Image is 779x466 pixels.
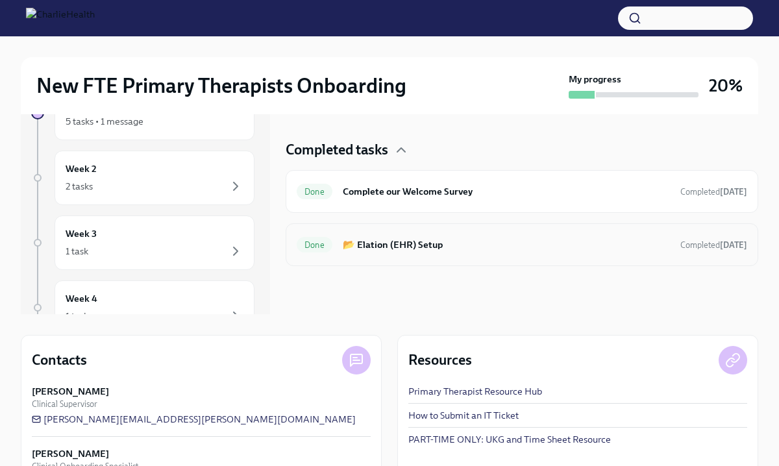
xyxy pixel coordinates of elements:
h4: Resources [408,350,472,370]
div: 5 tasks • 1 message [66,115,143,128]
a: PART-TIME ONLY: UKG and Time Sheet Resource [408,433,611,446]
a: Week 31 task [31,215,254,270]
img: CharlieHealth [26,8,95,29]
h4: Completed tasks [286,140,388,160]
a: Week 41 task [31,280,254,335]
strong: [DATE] [720,187,747,197]
h6: Complete our Welcome Survey [343,184,670,199]
a: DoneComplete our Welcome SurveyCompleted[DATE] [297,181,747,202]
span: Done [297,187,332,197]
strong: My progress [569,73,621,86]
a: [PERSON_NAME][EMAIL_ADDRESS][PERSON_NAME][DOMAIN_NAME] [32,413,356,426]
strong: [PERSON_NAME] [32,385,109,398]
span: Clinical Supervisor [32,398,97,410]
strong: [DATE] [720,240,747,250]
a: How to Submit an IT Ticket [408,409,519,422]
h6: 📂 Elation (EHR) Setup [343,238,670,252]
h6: Week 2 [66,162,97,176]
span: Completed [680,240,747,250]
strong: [PERSON_NAME] [32,447,109,460]
h4: Contacts [32,350,87,370]
span: August 17th, 2025 14:51 [680,186,747,198]
a: Week 22 tasks [31,151,254,205]
h3: 20% [709,74,743,97]
h6: Week 4 [66,291,97,306]
h2: New FTE Primary Therapists Onboarding [36,73,406,99]
a: Primary Therapist Resource Hub [408,385,542,398]
span: Done [297,240,332,250]
span: Completed [680,187,747,197]
div: 1 task [66,245,88,258]
div: 1 task [66,310,88,323]
div: 2 tasks [66,180,93,193]
div: Completed tasks [286,140,758,160]
a: Done📂 Elation (EHR) SetupCompleted[DATE] [297,234,747,255]
span: August 17th, 2025 14:56 [680,239,747,251]
h6: Week 3 [66,227,97,241]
